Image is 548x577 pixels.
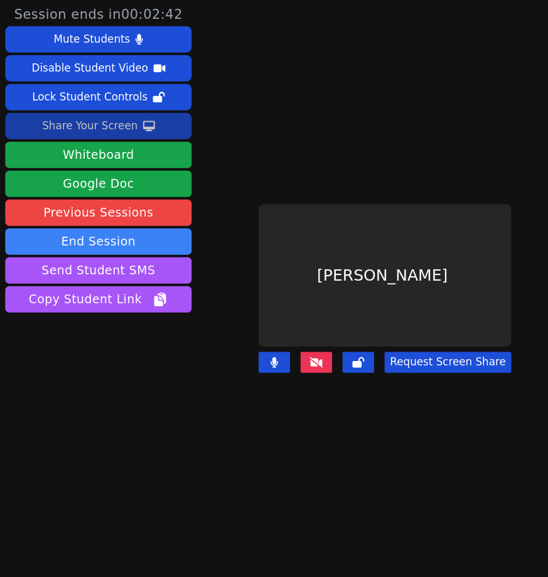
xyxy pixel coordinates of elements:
[247,195,488,331] div: [PERSON_NAME]
[5,274,183,299] button: Copy Student Link
[5,80,183,105] button: Lock Student Controls
[116,6,175,21] time: 00:02:42
[51,28,124,48] div: Mute Students
[40,111,132,131] div: Share Your Screen
[368,337,488,357] button: Request Screen Share
[14,5,175,23] span: Session ends in
[30,55,141,75] div: Disable Student Video
[5,163,183,188] a: Google Doc
[5,136,183,161] button: Whiteboard
[5,246,183,271] button: Send Student SMS
[5,218,183,244] button: End Session
[5,25,183,50] button: Mute Students
[5,191,183,216] a: Previous Sessions
[5,53,183,78] button: Disable Student Video
[5,108,183,133] button: Share Your Screen
[31,83,141,103] div: Lock Student Controls
[28,278,161,295] span: Copy Student Link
